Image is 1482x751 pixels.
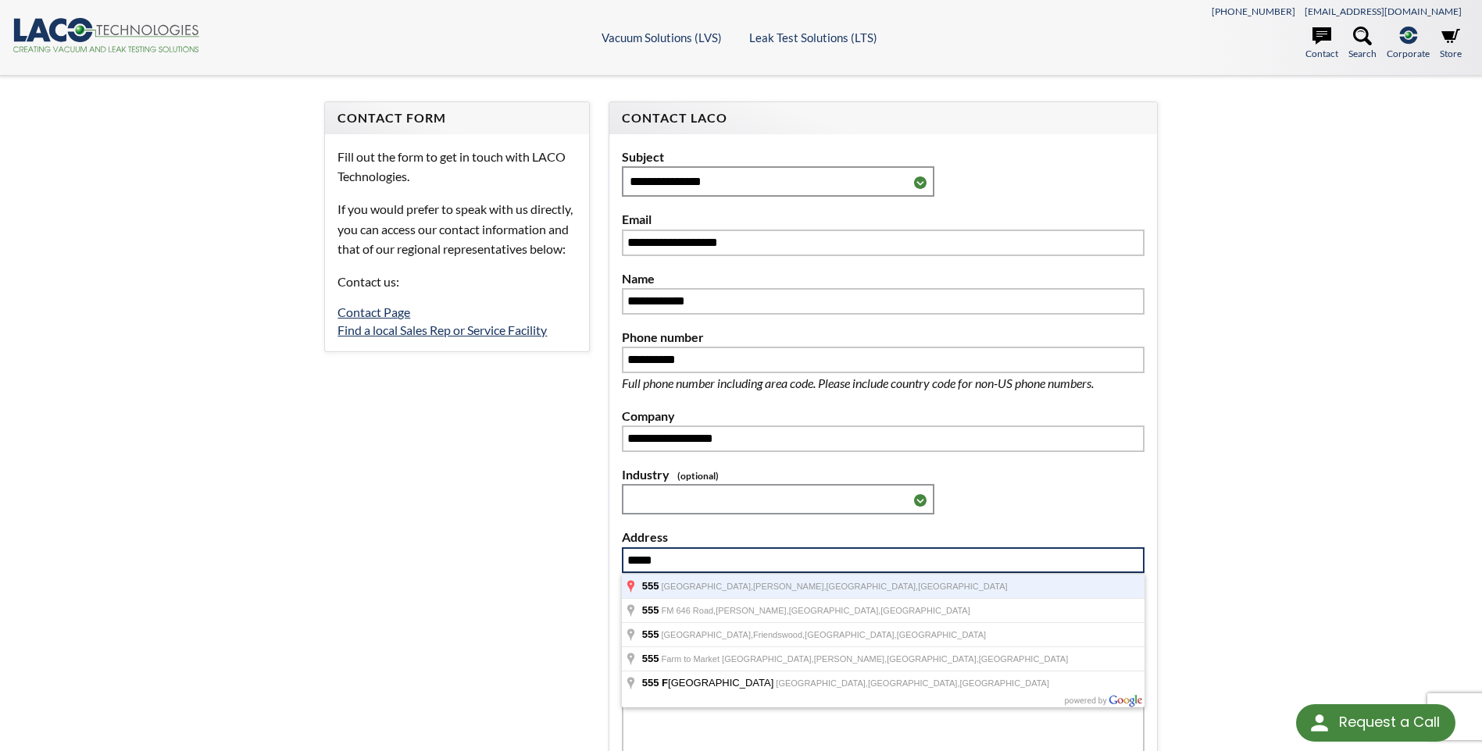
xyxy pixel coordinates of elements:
span: [GEOGRAPHIC_DATA], [661,630,753,639]
span: 555 [642,628,659,640]
span: [GEOGRAPHIC_DATA] [880,606,970,615]
label: Subject [622,147,1145,167]
span: Friendswood, [753,630,805,639]
a: Contact [1305,27,1338,61]
span: [PERSON_NAME], [716,606,789,615]
label: Email [622,209,1145,230]
p: Full phone number including area code. Please include country code for non-US phone numbers. [622,373,1145,393]
div: Request a Call [1296,704,1455,742]
a: Contact Page [337,304,410,319]
span: [GEOGRAPHIC_DATA], [887,654,979,664]
span: 555 [642,580,659,592]
span: 555 [642,604,659,616]
h4: Contact LACO [622,110,1145,126]
span: [GEOGRAPHIC_DATA], [868,678,960,688]
span: [GEOGRAPHIC_DATA], [827,582,919,591]
span: [GEOGRAPHIC_DATA] [642,677,777,689]
a: Store [1440,27,1462,61]
label: Phone number [622,327,1145,347]
a: [EMAIL_ADDRESS][DOMAIN_NAME] [1305,5,1462,17]
span: Corporate [1387,46,1430,61]
a: Find a local Sales Rep or Service Facility [337,322,547,337]
label: Industry [622,464,1145,485]
label: Company [622,406,1145,426]
h4: Contact Form [337,110,576,126]
a: Vacuum Solutions (LVS) [602,30,722,44]
a: Search [1348,27,1377,61]
label: Name [622,269,1145,289]
p: Contact us: [337,272,576,292]
a: Leak Test Solutions (LTS) [749,30,877,44]
span: [GEOGRAPHIC_DATA] [897,630,987,639]
span: [PERSON_NAME], [814,654,887,664]
span: [PERSON_NAME], [753,582,827,591]
span: [GEOGRAPHIC_DATA], [776,678,868,688]
a: [PHONE_NUMBER] [1212,5,1295,17]
span: [GEOGRAPHIC_DATA] [979,654,1069,664]
span: FM 646 Road, [661,606,716,615]
span: [GEOGRAPHIC_DATA] [918,582,1008,591]
span: [GEOGRAPHIC_DATA], [805,630,897,639]
div: Request a Call [1339,704,1440,740]
span: 555 F [642,677,668,689]
label: Address [622,527,1145,547]
span: 555 [642,653,659,664]
span: Farm to Market [GEOGRAPHIC_DATA], [661,654,813,664]
p: Fill out the form to get in touch with LACO Technologies. [337,147,576,187]
span: [GEOGRAPHIC_DATA], [789,606,881,615]
span: [GEOGRAPHIC_DATA], [661,582,753,591]
p: If you would prefer to speak with us directly, you can access our contact information and that of... [337,199,576,259]
span: [GEOGRAPHIC_DATA] [959,678,1049,688]
img: round button [1307,710,1332,735]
